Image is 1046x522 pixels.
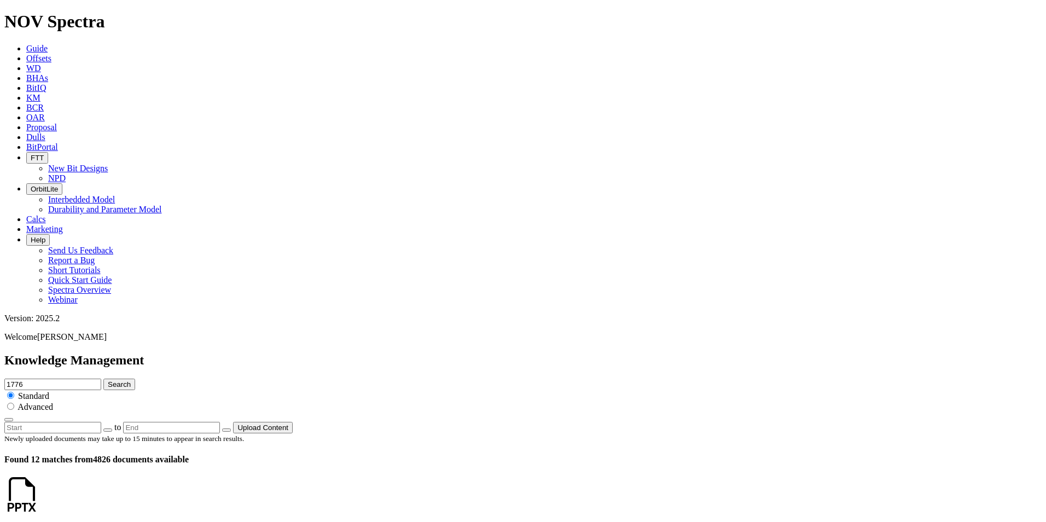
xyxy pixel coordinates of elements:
[31,185,58,193] span: OrbitLite
[31,154,44,162] span: FTT
[48,256,95,265] a: Report a Bug
[123,422,220,433] input: End
[103,379,135,390] button: Search
[48,205,162,214] a: Durability and Parameter Model
[48,173,66,183] a: NPD
[48,164,108,173] a: New Bit Designs
[26,214,46,224] a: Calcs
[18,391,49,401] span: Standard
[4,353,1042,368] h2: Knowledge Management
[48,195,115,204] a: Interbedded Model
[48,295,78,304] a: Webinar
[26,93,40,102] a: KM
[4,455,1042,465] h4: 4826 documents available
[4,314,1042,323] div: Version: 2025.2
[26,183,62,195] button: OrbitLite
[26,123,57,132] a: Proposal
[26,44,48,53] a: Guide
[48,285,111,294] a: Spectra Overview
[26,73,48,83] a: BHAs
[26,142,58,152] a: BitPortal
[4,11,1042,32] h1: NOV Spectra
[4,379,101,390] input: e.g. Smoothsteer Record
[26,132,45,142] a: Dulls
[26,54,51,63] a: Offsets
[4,455,93,464] span: Found 12 matches from
[26,234,50,246] button: Help
[26,103,44,112] a: BCR
[4,422,101,433] input: Start
[233,422,293,433] button: Upload Content
[48,275,112,285] a: Quick Start Guide
[18,402,53,411] span: Advanced
[26,83,46,92] a: BitIQ
[31,236,45,244] span: Help
[114,422,121,432] span: to
[4,434,244,443] small: Newly uploaded documents may take up to 15 minutes to appear in search results.
[26,224,63,234] a: Marketing
[48,246,113,255] a: Send Us Feedback
[48,265,101,275] a: Short Tutorials
[26,113,45,122] a: OAR
[4,332,1042,342] p: Welcome
[37,332,107,341] span: [PERSON_NAME]
[26,152,48,164] button: FTT
[26,63,41,73] a: WD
